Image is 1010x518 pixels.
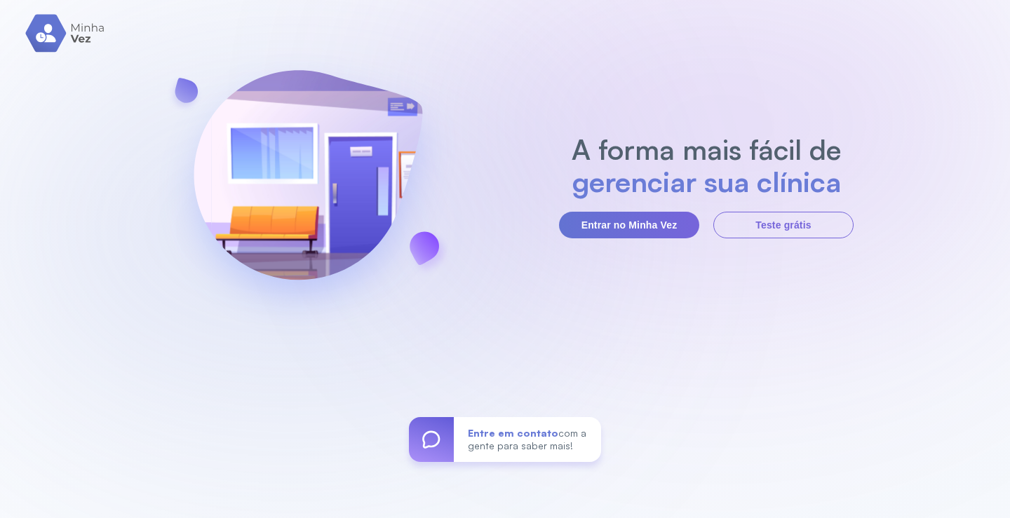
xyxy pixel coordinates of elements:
[565,133,849,165] h2: A forma mais fácil de
[468,427,558,439] span: Entre em contato
[713,212,854,238] button: Teste grátis
[25,14,106,53] img: logo.svg
[156,33,459,338] img: banner-login.svg
[565,165,849,198] h2: gerenciar sua clínica
[559,212,699,238] button: Entrar no Minha Vez
[454,417,601,462] div: com a gente para saber mais!
[409,417,601,462] a: Entre em contatocom a gente para saber mais!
